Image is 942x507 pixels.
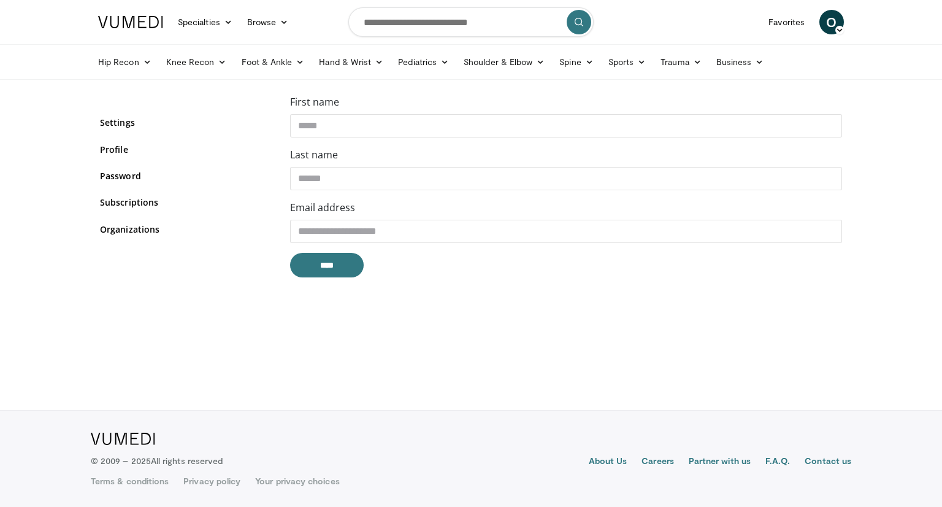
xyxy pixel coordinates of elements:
[761,10,812,34] a: Favorites
[805,455,851,470] a: Contact us
[255,475,339,487] a: Your privacy choices
[290,95,339,109] label: First name
[170,10,240,34] a: Specialties
[456,50,552,74] a: Shoulder & Elbow
[100,116,272,129] a: Settings
[240,10,296,34] a: Browse
[100,169,272,182] a: Password
[765,455,790,470] a: F.A.Q.
[689,455,751,470] a: Partner with us
[100,143,272,156] a: Profile
[290,147,338,162] label: Last name
[91,433,155,445] img: VuMedi Logo
[819,10,844,34] a: O
[391,50,456,74] a: Pediatrics
[601,50,654,74] a: Sports
[91,455,223,467] p: © 2009 – 2025
[589,455,627,470] a: About Us
[653,50,709,74] a: Trauma
[234,50,312,74] a: Foot & Ankle
[159,50,234,74] a: Knee Recon
[183,475,240,487] a: Privacy policy
[100,223,272,236] a: Organizations
[151,455,223,466] span: All rights reserved
[641,455,674,470] a: Careers
[709,50,772,74] a: Business
[552,50,600,74] a: Spine
[348,7,594,37] input: Search topics, interventions
[98,16,163,28] img: VuMedi Logo
[290,200,355,215] label: Email address
[91,50,159,74] a: Hip Recon
[100,196,272,209] a: Subscriptions
[91,475,169,487] a: Terms & conditions
[312,50,391,74] a: Hand & Wrist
